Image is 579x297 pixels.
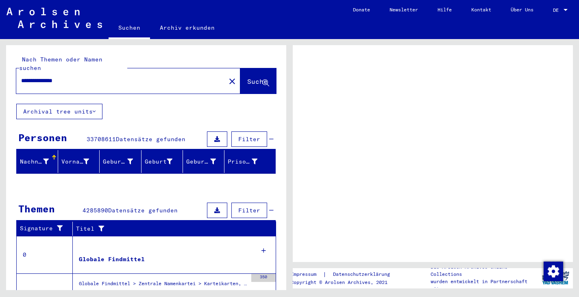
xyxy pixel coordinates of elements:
button: Filter [231,203,267,218]
mat-header-cell: Geburtsdatum [183,150,224,173]
div: Prisoner # [228,157,257,166]
span: Filter [238,207,260,214]
div: 350 [251,274,276,282]
span: Datensätze gefunden [116,135,185,143]
button: Filter [231,131,267,147]
span: Datensätze gefunden [108,207,178,214]
span: DE [553,7,562,13]
mat-label: Nach Themen oder Namen suchen [19,56,102,72]
a: Suchen [109,18,150,39]
p: Die Arolsen Archives Online-Collections [431,263,538,278]
a: Datenschutzerklärung [327,270,400,279]
div: Geburt‏ [145,157,172,166]
mat-header-cell: Geburtsname [100,150,141,173]
p: Copyright © Arolsen Archives, 2021 [291,279,400,286]
div: Signature [20,224,66,233]
div: Vorname [61,157,89,166]
div: Geburtsname [103,157,133,166]
div: Nachname [20,157,49,166]
span: Filter [238,135,260,143]
span: 4285890 [83,207,108,214]
div: Geburtsname [103,155,143,168]
div: Nachname [20,155,59,168]
div: Themen [18,201,55,216]
mat-header-cell: Nachname [17,150,58,173]
div: Geburt‏ [145,155,183,168]
div: Titel [76,225,260,233]
img: Zustimmung ändern [544,262,563,281]
button: Clear [224,73,240,89]
div: Globale Findmittel [79,255,145,264]
mat-header-cell: Geburt‏ [141,150,183,173]
div: Vorname [61,155,99,168]
div: Geburtsdatum [186,155,226,168]
span: 33708611 [87,135,116,143]
a: Impressum [291,270,323,279]
img: Arolsen_neg.svg [7,8,102,28]
p: wurden entwickelt in Partnerschaft mit [431,278,538,293]
div: Geburtsdatum [186,157,216,166]
div: Titel [76,222,268,235]
button: Archival tree units [16,104,102,119]
div: Prisoner # [228,155,268,168]
div: Signature [20,222,74,235]
a: Archiv erkunden [150,18,224,37]
mat-header-cell: Prisoner # [224,150,275,173]
div: Globale Findmittel > Zentrale Namenkartei > Karteikarten, die im Rahmen der sequentiellen Massend... [79,280,247,291]
mat-icon: close [227,76,237,86]
button: Suche [240,68,276,94]
div: | [291,270,400,279]
div: Personen [18,130,67,145]
mat-header-cell: Vorname [58,150,100,173]
img: yv_logo.png [540,268,571,288]
td: 0 [17,236,73,273]
span: Suche [247,77,268,85]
